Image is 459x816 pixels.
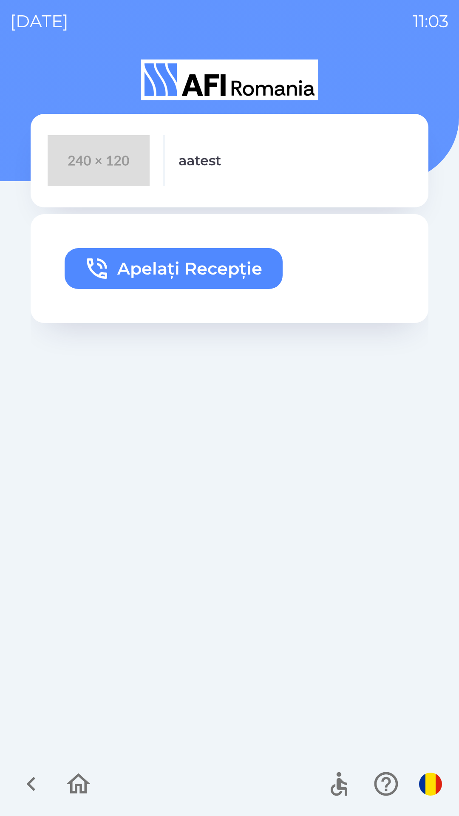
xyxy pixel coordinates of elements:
img: 240x120 [48,135,150,186]
img: ro flag [419,773,442,796]
p: 11:03 [413,8,449,34]
p: [DATE] [10,8,68,34]
button: Apelați Recepție [65,248,283,289]
img: Logo [31,59,428,100]
p: aatest [178,150,221,171]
